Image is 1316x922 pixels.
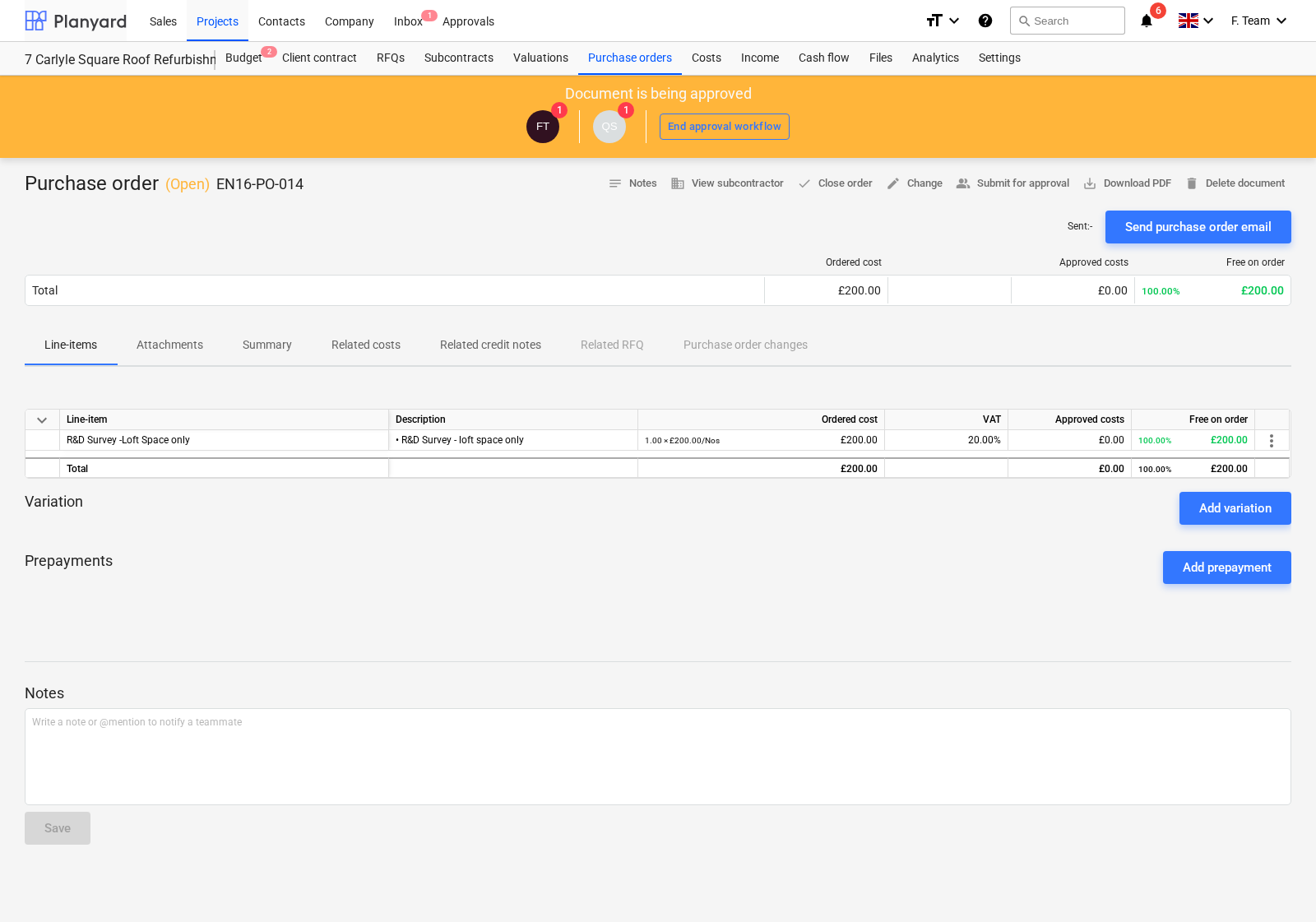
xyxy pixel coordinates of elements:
[1183,557,1272,578] div: Add prepayment
[638,410,885,430] div: Ordered cost
[969,42,1031,75] a: Settings
[1179,492,1291,525] button: Add variation
[949,171,1076,197] button: Submit for approval
[367,42,415,75] a: RFQs
[32,284,58,297] div: Total
[389,410,638,430] div: Description
[885,430,1008,451] div: 20.00%
[1082,176,1097,191] span: save_alt
[60,410,389,430] div: Line-item
[924,11,944,30] i: format_size
[1163,551,1291,584] button: Add prepayment
[1138,11,1155,30] i: notifications
[536,120,549,132] span: FT
[1198,11,1218,30] i: keyboard_arrow_down
[243,336,292,354] p: Summary
[670,176,685,191] span: business
[956,176,971,191] span: people_alt
[1008,410,1132,430] div: Approved costs
[1015,459,1124,480] div: £0.00
[44,336,97,354] p: Line-items
[1178,171,1291,197] button: Delete document
[25,551,113,584] p: Prepayments
[1272,11,1291,30] i: keyboard_arrow_down
[1138,459,1248,480] div: £200.00
[618,102,634,118] span: 1
[526,110,559,143] div: Finance Team
[608,174,657,193] span: Notes
[1017,14,1031,27] span: search
[165,174,210,194] p: ( Open )
[421,10,438,21] span: 1
[67,434,190,446] span: R&D Survey -Loft Space only
[331,336,401,354] p: Related costs
[1262,431,1281,451] span: more_vert
[1132,410,1255,430] div: Free on order
[1076,171,1178,197] button: Download PDF
[1068,220,1092,234] p: Sent : -
[1150,2,1166,19] span: 6
[790,171,879,197] button: Close order
[860,42,902,75] a: Files
[601,171,664,197] button: Notes
[272,42,367,75] a: Client contract
[396,430,631,451] div: • R&D Survey - loft space only
[137,336,203,354] p: Attachments
[902,42,969,75] a: Analytics
[1018,257,1128,268] div: Approved costs
[415,42,503,75] a: Subcontracts
[772,257,882,268] div: Ordered cost
[1231,14,1270,27] span: F. Team
[1199,498,1272,519] div: Add variation
[645,436,720,445] small: 1.00 × £200.00 / Nos
[886,174,943,193] span: Change
[1142,257,1285,268] div: Free on order
[879,171,949,197] button: Change
[1082,174,1171,193] span: Download PDF
[670,174,784,193] span: View subcontractor
[25,683,1291,703] p: Notes
[664,171,790,197] button: View subcontractor
[503,42,578,75] a: Valuations
[956,174,1069,193] span: Submit for approval
[1125,216,1272,238] div: Send purchase order email
[682,42,731,75] a: Costs
[772,284,881,297] div: £200.00
[440,336,541,354] p: Related credit notes
[944,11,964,30] i: keyboard_arrow_down
[731,42,789,75] a: Income
[215,42,272,75] a: Budget2
[885,410,1008,430] div: VAT
[1234,843,1316,922] iframe: Chat Widget
[789,42,860,75] a: Cash flow
[601,120,617,132] span: QS
[977,11,994,30] i: Knowledge base
[645,430,878,451] div: £200.00
[215,42,272,75] div: Budget
[578,42,682,75] a: Purchase orders
[1138,436,1171,445] small: 100.00%
[216,174,304,194] p: EN16-PO-014
[886,176,901,191] span: edit
[32,410,52,430] span: keyboard_arrow_down
[1142,284,1284,297] div: £200.00
[1138,465,1171,474] small: 100.00%
[797,176,812,191] span: done
[565,84,752,104] p: Document is being approved
[261,46,277,58] span: 2
[60,457,389,478] div: Total
[1138,430,1248,451] div: £200.00
[797,174,873,193] span: Close order
[25,52,196,69] div: 7 Carlyle Square Roof Refurbishment, Elevation Repairs & Redecoration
